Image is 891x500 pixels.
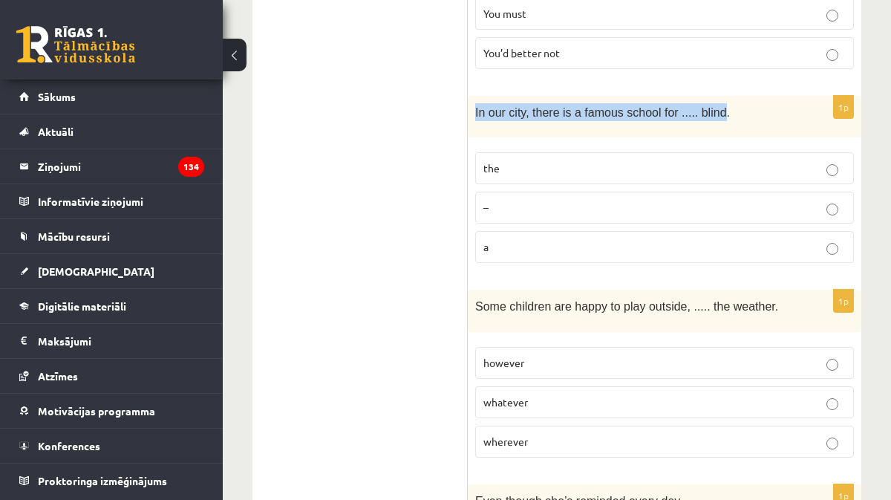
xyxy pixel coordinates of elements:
[826,49,838,61] input: You’d better not
[483,395,528,409] span: whatever
[826,10,838,22] input: You must
[833,289,854,313] p: 1p
[38,299,126,313] span: Digitālie materiāli
[19,359,204,393] a: Atzīmes
[826,243,838,255] input: a
[19,324,204,358] a: Maksājumi
[38,439,100,452] span: Konferences
[19,289,204,323] a: Digitālie materiāli
[483,161,500,175] span: the
[19,114,204,149] a: Aktuāli
[475,300,778,313] span: Some children are happy to play outside, ..... the weather.
[38,369,78,383] span: Atzīmes
[38,90,76,103] span: Sākums
[826,204,838,215] input: –
[19,184,204,218] a: Informatīvie ziņojumi
[826,398,838,410] input: whatever
[483,46,560,59] span: You’d better not
[483,435,528,448] span: wherever
[483,356,524,369] span: however
[483,7,526,20] span: You must
[178,157,204,177] i: 134
[833,95,854,119] p: 1p
[38,230,110,243] span: Mācību resursi
[38,324,204,358] legend: Maksājumi
[38,149,204,184] legend: Ziņojumi
[38,474,167,487] span: Proktoringa izmēģinājums
[19,254,204,288] a: [DEMOGRAPHIC_DATA]
[19,464,204,498] a: Proktoringa izmēģinājums
[38,125,74,138] span: Aktuāli
[826,359,838,371] input: however
[38,264,154,278] span: [DEMOGRAPHIC_DATA]
[38,184,204,218] legend: Informatīvie ziņojumi
[19,149,204,184] a: Ziņojumi134
[826,164,838,176] input: the
[19,79,204,114] a: Sākums
[483,201,489,214] span: –
[19,219,204,253] a: Mācību resursi
[16,26,135,63] a: Rīgas 1. Tālmācības vidusskola
[19,394,204,428] a: Motivācijas programma
[19,429,204,463] a: Konferences
[38,404,155,418] span: Motivācijas programma
[475,106,730,119] span: In our city, there is a famous school for ..... blind.
[483,240,489,253] span: a
[826,438,838,449] input: wherever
